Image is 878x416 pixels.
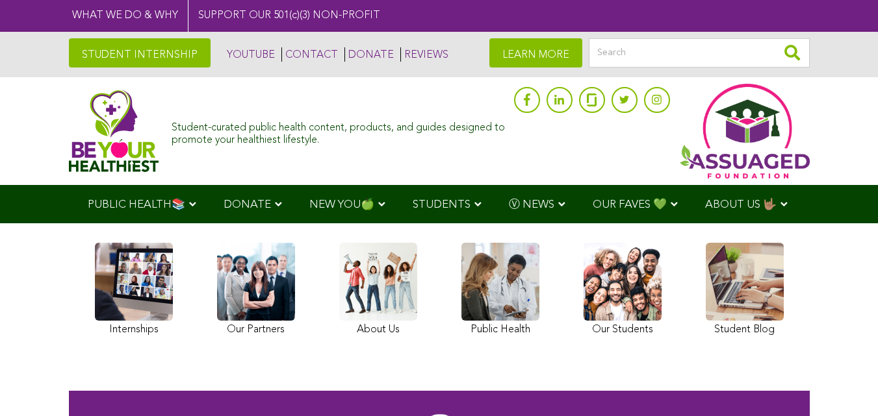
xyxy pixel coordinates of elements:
span: STUDENTS [413,199,471,210]
a: DONATE [344,47,394,62]
a: CONTACT [281,47,338,62]
span: NEW YOU🍏 [309,199,374,210]
img: Assuaged App [680,84,810,178]
img: Assuaged [69,90,159,172]
a: STUDENT INTERNSHIP [69,38,211,67]
a: REVIEWS [400,47,448,62]
div: Navigation Menu [69,185,810,223]
span: OUR FAVES 💚 [593,199,667,210]
a: YOUTUBE [224,47,275,62]
span: Ⓥ NEWS [509,199,554,210]
input: Search [589,38,810,67]
span: PUBLIC HEALTH📚 [88,199,185,210]
img: glassdoor [587,93,596,106]
div: Student-curated public health content, products, and guides designed to promote your healthiest l... [172,116,507,147]
span: ABOUT US 🤟🏽 [705,199,777,210]
iframe: Chat Widget [813,354,878,416]
a: LEARN MORE [489,38,582,67]
span: DONATE [224,199,271,210]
